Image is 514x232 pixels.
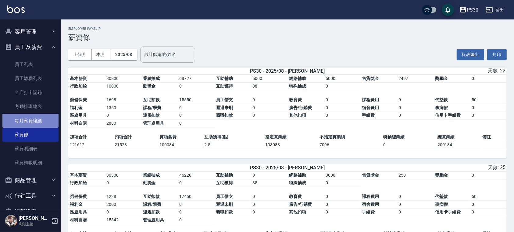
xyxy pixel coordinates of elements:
[2,172,59,188] button: 商品管理
[7,5,25,13] img: Logo
[324,171,361,179] td: 3000
[70,217,87,222] span: 材料自購
[178,96,214,104] td: 15550
[178,201,214,209] td: 0
[70,97,87,102] span: 勞健保費
[70,202,83,207] span: 福利金
[178,112,214,119] td: 0
[178,208,214,216] td: 0
[251,171,287,179] td: 0
[70,180,87,185] span: 行政加給
[324,112,361,119] td: 0
[470,171,507,179] td: 0
[324,82,361,90] td: 0
[250,68,325,74] span: PS30 - 2025/08 - [PERSON_NAME]
[264,133,318,141] td: 指定實業績
[105,75,141,83] td: 30300
[435,173,448,178] span: 獎勵金
[457,4,481,16] button: PS30
[68,133,113,141] td: 加項合計
[143,121,164,126] span: 管理處用具
[251,112,287,119] td: 0
[397,104,434,112] td: 0
[178,216,214,224] td: 0
[2,204,59,220] button: 資料設定
[203,141,264,149] td: 2.5
[68,27,507,31] h2: Employee Payslip
[216,180,233,185] span: 互助獲得
[113,141,158,149] td: 21528
[2,57,59,71] a: 員工列表
[70,173,87,178] span: 基本薪資
[178,82,214,90] td: 0
[362,164,505,171] div: 天數: 25
[178,193,214,201] td: 17450
[216,97,233,102] span: 員工借支
[158,133,203,141] td: 實領薪資
[362,76,379,81] span: 售貨獎金
[158,141,203,149] td: 100084
[70,209,87,214] span: 區處用具
[2,114,59,128] a: 每月薪資維護
[143,113,160,118] span: 違規扣款
[216,105,233,110] span: 遲退未刷
[289,76,306,81] span: 網路補助
[105,193,141,201] td: 1228
[251,193,287,201] td: 0
[467,6,478,14] div: PS30
[435,202,448,207] span: 事病假
[143,217,164,222] span: 管理處用具
[105,112,141,119] td: 0
[2,142,59,156] a: 薪資明細表
[289,84,306,88] span: 特殊抽成
[143,76,160,81] span: 業績抽成
[203,133,264,141] td: 互助獲得(點)
[216,76,233,81] span: 互助補助
[2,188,59,204] button: 行銷工具
[362,173,379,178] span: 售貨獎金
[216,209,233,214] span: 曠職扣款
[143,105,162,110] span: 課程/學費
[397,96,434,104] td: 0
[397,75,434,83] td: 2497
[470,208,507,216] td: 0
[143,194,160,199] span: 互助扣款
[105,104,141,112] td: 1350
[105,216,141,224] td: 15842
[457,49,484,60] button: 報表匯出
[324,75,361,83] td: 5000
[143,202,162,207] span: 課程/學費
[251,208,287,216] td: 0
[143,209,160,214] span: 違規扣款
[105,119,141,127] td: 2880
[2,39,59,55] button: 員工及薪資
[70,113,87,118] span: 區處用具
[362,105,379,110] span: 宿舍費用
[216,202,233,207] span: 遲退未刷
[105,96,141,104] td: 1698
[318,141,382,149] td: 7096
[216,113,233,118] span: 曠職扣款
[178,179,214,187] td: 0
[178,104,214,112] td: 0
[289,105,312,110] span: 廣告/行銷費
[5,215,17,227] img: Person
[91,49,110,60] button: 本月
[470,112,507,119] td: 0
[324,179,361,187] td: 0
[113,133,158,141] td: 扣項合計
[2,71,59,85] a: 員工離職列表
[216,173,233,178] span: 互助補助
[68,49,91,60] button: 上個月
[178,119,214,127] td: 0
[324,104,361,112] td: 0
[251,104,287,112] td: 0
[68,33,507,42] h3: 薪資條
[397,112,434,119] td: 0
[143,180,156,185] span: 勤獎金
[435,194,448,199] span: 代墊款
[251,82,287,90] td: 88
[70,76,87,81] span: 基本薪資
[289,202,312,207] span: 廣告/行銷費
[68,141,113,149] td: 121612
